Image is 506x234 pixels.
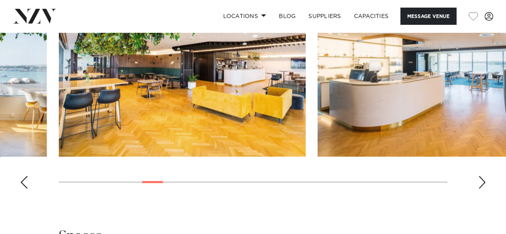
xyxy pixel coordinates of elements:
img: nzv-logo.png [13,9,56,23]
a: Locations [216,8,272,25]
button: Message Venue [400,8,456,25]
a: BLOG [272,8,302,25]
a: Capacities [348,8,395,25]
a: SUPPLIERS [302,8,347,25]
